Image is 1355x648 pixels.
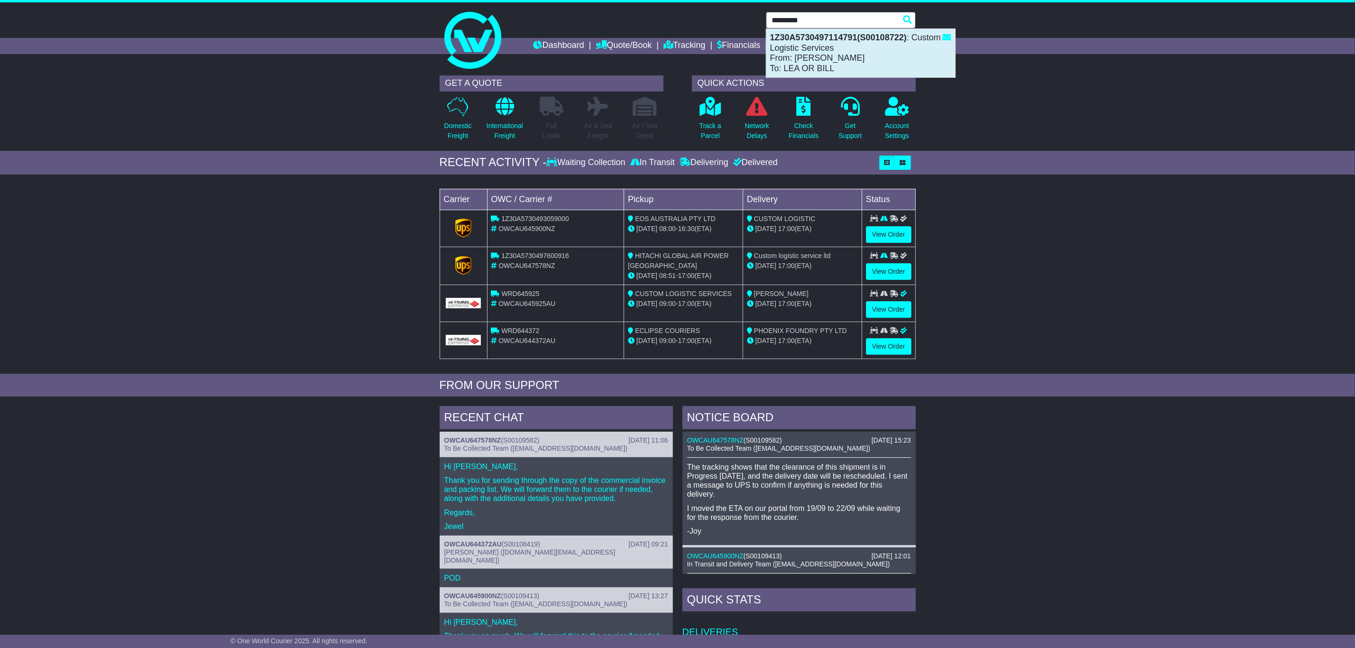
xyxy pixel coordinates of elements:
[866,338,912,355] a: View Order
[788,96,819,146] a: CheckFinancials
[446,298,481,308] img: GetCarrierServiceLogo
[540,121,563,141] p: Full Loads
[444,592,668,600] div: ( )
[444,548,616,564] span: [PERSON_NAME] ([DOMAIN_NAME][EMAIL_ADDRESS][DOMAIN_NAME])
[692,75,916,92] div: QUICK ACTIONS
[766,29,955,77] div: : Custom Logistic Services From: [PERSON_NAME] To: LEA OR BILL
[635,327,700,334] span: ECLIPSE COURIERS
[596,38,652,54] a: Quote/Book
[687,560,890,568] span: In Transit and Delivery Team ([EMAIL_ADDRESS][DOMAIN_NAME])
[866,226,912,243] a: View Order
[636,225,657,232] span: [DATE]
[731,157,778,168] div: Delivered
[770,33,907,42] strong: 1Z30A5730497114791(S00108722)
[486,96,524,146] a: InternationalFreight
[678,272,695,279] span: 17:00
[747,224,858,234] div: (ETA)
[444,462,668,471] p: Hi [PERSON_NAME],
[699,96,722,146] a: Track aParcel
[444,618,668,627] p: Hi [PERSON_NAME],
[444,522,668,531] p: Jewel
[498,225,555,232] span: OWCAU645900NZ
[746,552,780,560] span: S00109413
[444,540,668,548] div: ( )
[636,337,657,344] span: [DATE]
[444,540,502,548] a: OWCAU644372AU
[440,379,916,392] div: FROM OUR SUPPORT
[682,588,916,614] div: Quick Stats
[754,327,847,334] span: PHOENIX FOUNDRY PTY LTD
[687,527,911,536] p: -Joy
[440,75,664,92] div: GET A QUOTE
[687,463,911,499] p: The tracking shows that the clearance of this shipment is in Progress [DATE], and the delivery da...
[664,38,705,54] a: Tracking
[455,256,471,275] img: GetCarrierServiceLogo
[754,252,831,259] span: Custom logistic service ltd
[503,592,537,600] span: S00109413
[687,552,744,560] a: OWCAU645900NZ
[628,336,739,346] div: - (ETA)
[687,444,870,452] span: To Be Collected Team ([EMAIL_ADDRESS][DOMAIN_NAME])
[444,121,471,141] p: Domestic Freight
[628,592,668,600] div: [DATE] 13:27
[498,300,555,307] span: OWCAU645925AU
[756,337,776,344] span: [DATE]
[659,300,676,307] span: 09:00
[778,300,795,307] span: 17:00
[659,337,676,344] span: 09:00
[700,121,721,141] p: Track a Parcel
[444,444,627,452] span: To Be Collected Team ([EMAIL_ADDRESS][DOMAIN_NAME])
[230,637,368,645] span: © One World Courier 2025. All rights reserved.
[839,121,862,141] p: Get Support
[628,540,668,548] div: [DATE] 09:21
[446,335,481,345] img: GetCarrierServiceLogo
[635,290,732,297] span: CUSTOM LOGISTIC SERVICES
[678,300,695,307] span: 17:00
[744,96,769,146] a: NetworkDelays
[659,272,676,279] span: 08:51
[682,406,916,432] div: NOTICE BOARD
[866,263,912,280] a: View Order
[871,436,911,444] div: [DATE] 15:23
[498,337,555,344] span: OWCAU644372AU
[444,592,501,600] a: OWCAU645900NZ
[885,96,910,146] a: AccountSettings
[440,406,673,432] div: RECENT CHAT
[789,121,819,141] p: Check Financials
[440,189,487,210] td: Carrier
[501,252,569,259] span: 1Z30A5730497600916
[838,96,862,146] a: GetSupport
[778,225,795,232] span: 17:00
[628,436,668,444] div: [DATE] 11:06
[444,436,668,444] div: ( )
[440,156,547,169] div: RECENT ACTIVITY -
[678,337,695,344] span: 17:00
[756,300,776,307] span: [DATE]
[487,121,523,141] p: International Freight
[444,436,501,444] a: OWCAU647578NZ
[628,271,739,281] div: - (ETA)
[636,300,657,307] span: [DATE]
[745,121,769,141] p: Network Delays
[455,219,471,238] img: GetCarrierServiceLogo
[678,225,695,232] span: 16:30
[687,552,911,560] div: ( )
[444,508,668,517] p: Regards,
[871,552,911,560] div: [DATE] 12:01
[754,215,816,222] span: CUSTOM LOGISTIC
[624,189,743,210] td: Pickup
[682,614,916,638] td: Deliveries
[687,436,744,444] a: OWCAU647578NZ
[756,262,776,269] span: [DATE]
[677,157,731,168] div: Delivering
[635,215,716,222] span: EOS AUSTRALIA PTY LTD
[498,262,555,269] span: OWCAU647578NZ
[636,272,657,279] span: [DATE]
[546,157,627,168] div: Waiting Collection
[778,337,795,344] span: 17:00
[501,327,539,334] span: WRD644372
[444,631,668,640] p: Thank you so much. We will forward this to the courier if needed.
[503,436,537,444] span: S00109582
[628,157,677,168] div: In Transit
[756,225,776,232] span: [DATE]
